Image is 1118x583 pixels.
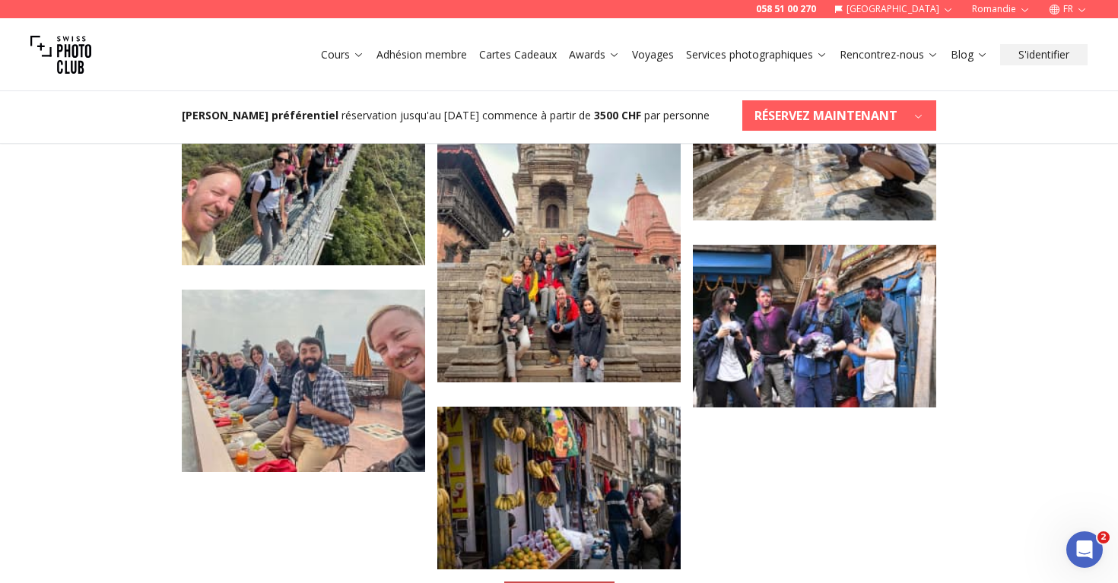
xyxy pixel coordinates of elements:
a: Cours [321,47,364,62]
button: Cartes Cadeaux [473,44,563,65]
a: Awards [569,47,620,62]
b: 3500 CHF [594,108,641,122]
b: [PERSON_NAME] préférentiel [182,108,338,122]
img: Swiss photo club [30,24,91,85]
button: Adhésion membre [370,44,473,65]
button: Awards [563,44,626,65]
img: image [693,245,936,407]
button: Cours [315,44,370,65]
button: Blog [945,44,994,65]
b: RÉSERVEZ MAINTENANT [754,106,897,125]
button: Rencontrez-nous [834,44,945,65]
button: RÉSERVEZ MAINTENANT [742,100,936,131]
a: Cartes Cadeaux [479,47,557,62]
img: image [182,83,425,265]
a: 058 51 00 270 [756,3,816,15]
span: par personne [644,108,710,122]
a: Blog [951,47,988,62]
iframe: Intercom live chat [1066,531,1103,568]
img: image [437,59,681,382]
button: Services photographiques [680,44,834,65]
a: Rencontrez-nous [840,47,939,62]
a: Adhésion membre [376,47,467,62]
img: image [182,290,425,472]
a: Voyages [632,47,674,62]
button: Voyages [626,44,680,65]
button: S'identifier [1000,44,1088,65]
span: réservation jusqu'au [DATE] commence à partir de [341,108,591,122]
img: image [437,407,681,569]
span: 2 [1097,531,1110,543]
a: Services photographiques [686,47,827,62]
